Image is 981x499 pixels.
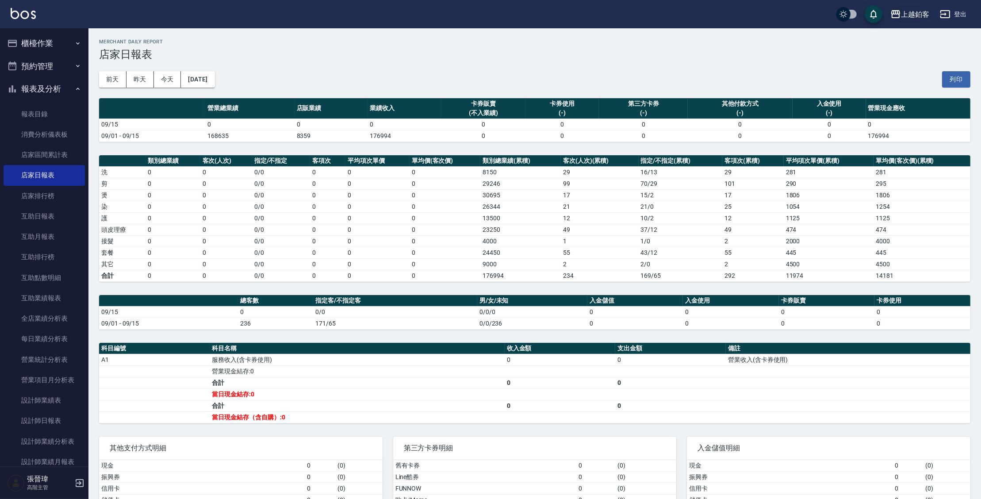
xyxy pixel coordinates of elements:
th: 平均項次單價(累積) [784,155,874,167]
td: 29 [722,166,784,178]
td: 0 [305,460,335,472]
th: 類別總業績 [146,155,200,167]
td: 0 [779,306,875,318]
td: 292 [722,270,784,281]
td: 振興券 [687,471,893,483]
td: 30695 [480,189,561,201]
td: 營業現金結存:0 [210,365,505,377]
td: ( 0 ) [615,483,676,494]
td: 55 [561,247,639,258]
span: 第三方卡券明細 [404,444,666,453]
td: 474 [784,224,874,235]
a: 全店業績分析表 [4,308,85,329]
td: 0 [146,201,200,212]
td: 洗 [99,166,146,178]
td: 4500 [784,258,874,270]
td: 0 [615,377,726,388]
td: 176994 [368,130,441,142]
td: 16 / 13 [639,166,723,178]
button: 列印 [942,71,970,88]
td: ( 0 ) [615,460,676,472]
th: 營業總業績 [205,98,294,119]
td: 4000 [874,235,970,247]
td: 頭皮理療 [99,224,146,235]
p: 高階主管 [27,484,72,491]
td: ( 0 ) [335,460,383,472]
th: 單均價(客次價)(累積) [874,155,970,167]
td: 0 [688,119,792,130]
td: 0 [200,212,252,224]
td: 0 [410,224,480,235]
td: 0 [345,189,410,201]
td: 169/65 [639,270,723,281]
td: 0 [410,235,480,247]
td: 服務收入(含卡券使用) [210,354,505,365]
td: 21 / 0 [639,201,723,212]
td: 168635 [205,130,294,142]
td: 0 [310,224,345,235]
td: 0 [683,306,779,318]
td: 0 [345,224,410,235]
table: a dense table [99,343,970,423]
th: 營業現金應收 [866,98,970,119]
td: 15 / 2 [639,189,723,201]
th: 指定/不指定(累積) [639,155,723,167]
th: 平均項次單價 [345,155,410,167]
td: 0 [146,224,200,235]
td: 0 [200,166,252,178]
td: 0 / 0 [252,212,310,224]
td: 營業收入(含卡券使用) [726,354,970,365]
td: 0 [505,377,615,388]
td: 0 [310,189,345,201]
td: 0 [310,258,345,270]
td: 0 [310,247,345,258]
td: ( 0 ) [923,483,970,494]
td: 現金 [99,460,305,472]
div: (-) [690,108,790,118]
th: 客項次(累積) [722,155,784,167]
th: 入金使用 [683,295,779,307]
td: 12 [722,212,784,224]
td: 17 [561,189,639,201]
td: 0 [345,166,410,178]
td: 0 [410,201,480,212]
th: 指定客/不指定客 [313,295,477,307]
td: 09/15 [99,306,238,318]
td: 1 [561,235,639,247]
th: 客項次 [310,155,345,167]
td: 0 [893,483,924,494]
td: 8150 [480,166,561,178]
td: 現金 [687,460,893,472]
td: 0 [238,306,314,318]
div: 其他付款方式 [690,99,790,108]
td: 0 [688,130,792,142]
td: 43 / 12 [639,247,723,258]
a: 互助點數明細 [4,268,85,288]
td: 0 [200,258,252,270]
a: 互助排行榜 [4,247,85,267]
div: 卡券使用 [528,99,597,108]
div: 入金使用 [795,99,864,108]
a: 營業統計分析表 [4,349,85,370]
td: 0 [893,460,924,472]
td: 0 [368,119,441,130]
td: 0 [893,471,924,483]
img: Person [7,474,25,492]
td: 8359 [295,130,368,142]
td: 0 [345,270,410,281]
td: 1 / 0 [639,235,723,247]
td: 0 [146,270,200,281]
td: 37 / 12 [639,224,723,235]
td: 2 [722,235,784,247]
td: 10 / 2 [639,212,723,224]
h5: 張晉瑋 [27,475,72,484]
td: 剪 [99,178,146,189]
td: 0 [615,400,726,411]
td: 445 [874,247,970,258]
td: 0/0/0 [477,306,587,318]
a: 設計師業績分析表 [4,431,85,452]
td: ( 0 ) [923,471,970,483]
td: 12 [561,212,639,224]
td: 0 / 0 [252,247,310,258]
th: 業績收入 [368,98,441,119]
